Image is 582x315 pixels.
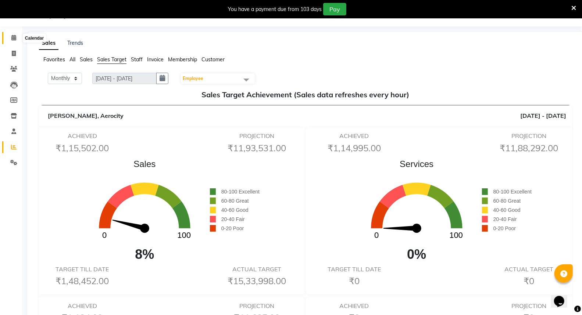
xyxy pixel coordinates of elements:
[493,198,521,204] span: 60-80 Great
[44,133,120,140] h6: ACHIEVED
[44,143,120,153] h6: ₹1,15,502.00
[219,143,295,153] h6: ₹11,93,531.00
[69,56,75,63] span: All
[177,231,191,240] text: 100
[493,189,532,195] span: 80-100 Excellent
[491,133,567,140] h6: PROJECTION
[221,225,244,231] span: 0-20 Poor
[168,56,197,63] span: Membership
[221,207,249,213] span: 40-60 Good
[92,73,157,84] input: DD/MM/YYYY-DD/MM/YYYY
[201,56,225,63] span: Customer
[351,157,482,171] span: Services
[147,56,164,63] span: Invoice
[493,216,517,222] span: 20-40 Fair
[221,216,245,222] span: 20-40 Fair
[219,276,295,286] h6: ₹15,33,998.00
[316,143,392,153] h6: ₹1,14,995.00
[67,40,83,46] a: Trends
[102,231,107,240] text: 0
[48,112,124,119] span: [PERSON_NAME], Aerocity
[219,303,295,309] h6: PROJECTION
[491,276,567,286] h6: ₹0
[79,245,210,264] span: 8%
[491,266,567,273] h6: ACTUAL TARGET
[23,34,46,43] div: Calendar
[221,198,249,204] span: 60-80 Great
[491,303,567,309] h6: PROJECTION
[491,143,567,153] h6: ₹11,88,292.00
[323,3,346,15] button: Pay
[520,111,566,120] span: [DATE] - [DATE]
[80,56,93,63] span: Sales
[44,303,120,309] h6: ACHIEVED
[219,133,295,140] h6: PROJECTION
[493,225,516,231] span: 0-20 Poor
[228,6,322,13] div: You have a payment due from 103 days
[79,157,210,171] span: Sales
[43,56,65,63] span: Favorites
[44,276,120,286] h6: ₹1,48,452.00
[45,90,566,99] h5: Sales Target Achievement (Sales data refreshes every hour)
[316,303,392,309] h6: ACHIEVED
[551,286,575,308] iframe: chat widget
[351,245,482,264] span: 0%
[97,56,126,63] span: Sales Target
[493,207,521,213] span: 40-60 Good
[316,276,392,286] h6: ₹0
[449,231,463,240] text: 100
[316,266,392,273] h6: TARGET TILL DATE
[44,266,120,273] h6: TARGET TILL DATE
[131,56,143,63] span: Staff
[183,76,203,81] span: Employee
[219,266,295,273] h6: ACTUAL TARGET
[221,189,260,195] span: 80-100 Excellent
[374,231,379,240] text: 0
[316,133,392,140] h6: ACHIEVED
